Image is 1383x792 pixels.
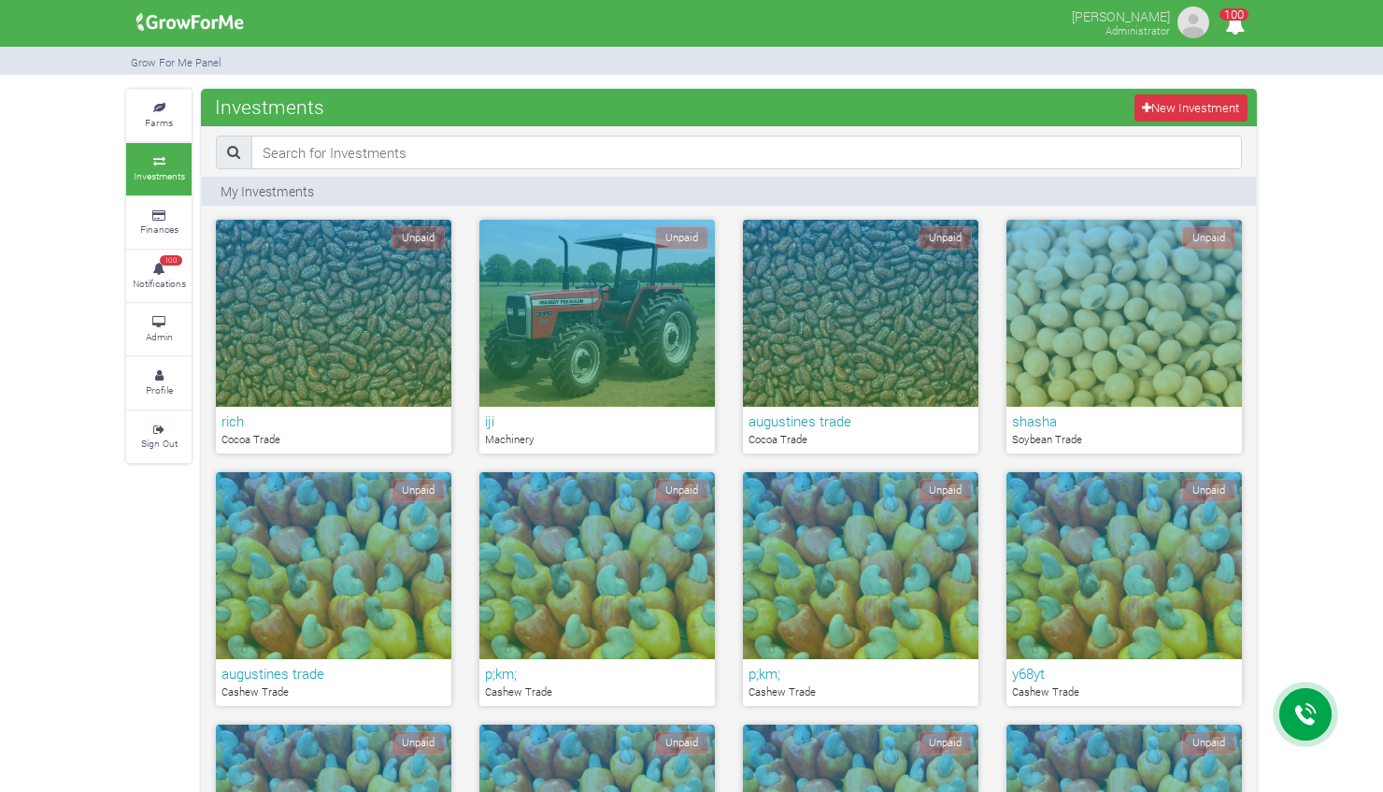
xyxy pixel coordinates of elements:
p: Cashew Trade [485,684,709,700]
a: Unpaid p;km; Cashew Trade [479,472,715,706]
small: Profile [146,383,173,396]
span: Unpaid [655,226,708,250]
a: Profile [126,357,192,409]
span: Unpaid [392,479,445,502]
small: Notifications [133,277,186,290]
a: Finances [126,197,192,249]
a: Unpaid augustines trade Cocoa Trade [743,220,978,454]
span: Unpaid [655,731,708,755]
span: 100 [160,255,182,266]
a: 100 [1217,18,1253,36]
a: Unpaid iji Machinery [479,220,715,454]
a: Unpaid p;km; Cashew Trade [743,472,978,706]
input: Search for Investments [251,136,1242,169]
a: Admin [126,304,192,355]
a: Unpaid shasha Soybean Trade [1006,220,1242,454]
p: Cocoa Trade [221,432,446,448]
h6: iji [485,412,709,429]
small: Administrator [1105,23,1170,37]
p: [PERSON_NAME] [1072,4,1170,26]
a: 100 Notifications [126,251,192,302]
a: Farms [126,90,192,141]
a: Investments [126,143,192,194]
span: Unpaid [1182,479,1235,502]
a: Unpaid y68yt Cashew Trade [1006,472,1242,706]
small: Investments [134,169,185,182]
p: My Investments [221,181,314,201]
h6: p;km; [485,665,709,682]
a: Sign Out [126,411,192,463]
h6: augustines trade [221,665,446,682]
span: Unpaid [392,226,445,250]
h6: y68yt [1012,665,1236,682]
h6: rich [221,412,446,429]
span: Unpaid [1182,226,1235,250]
p: Cashew Trade [749,684,973,700]
span: Unpaid [655,479,708,502]
h6: p;km; [749,665,973,682]
img: growforme image [130,4,250,41]
small: Farms [145,116,173,129]
small: Admin [146,330,173,343]
img: growforme image [1175,4,1212,41]
span: 100 [1219,8,1248,21]
p: Soybean Trade [1012,432,1236,448]
p: Cashew Trade [221,684,446,700]
small: Grow For Me Panel [131,55,221,69]
p: Machinery [485,432,709,448]
p: Cashew Trade [1012,684,1236,700]
a: New Investment [1134,94,1248,122]
span: Unpaid [919,731,972,755]
span: Unpaid [392,731,445,755]
small: Sign Out [141,437,178,450]
span: Investments [210,88,329,125]
a: Unpaid augustines trade Cashew Trade [216,472,451,706]
span: Unpaid [919,479,972,502]
span: Unpaid [1182,731,1235,755]
small: Finances [140,223,178,236]
a: Unpaid rich Cocoa Trade [216,220,451,454]
h6: shasha [1012,412,1236,429]
span: Unpaid [919,226,972,250]
p: Cocoa Trade [749,432,973,448]
i: Notifications [1217,4,1253,46]
h6: augustines trade [749,412,973,429]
